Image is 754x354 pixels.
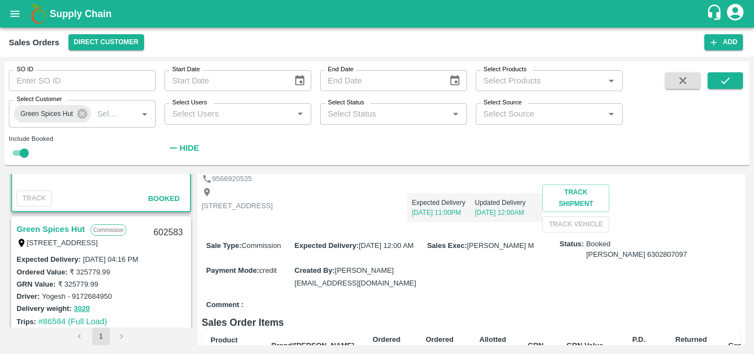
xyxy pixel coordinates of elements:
label: End Date [328,65,353,74]
span: [PERSON_NAME] M [467,241,534,250]
label: Created By : [295,266,335,274]
input: Start Date [164,70,285,91]
p: [DATE] 12:00AM [475,208,538,218]
input: Select Products [479,73,601,88]
label: Select Source [484,98,522,107]
p: Expected Delivery [412,198,475,208]
div: Sales Orders [9,35,60,50]
b: Brand/[PERSON_NAME] [272,341,354,350]
div: Include Booked [9,134,156,144]
label: Trips: [17,318,36,326]
a: #86584 (Full Load) [38,317,107,326]
a: Supply Chain [50,6,706,22]
button: Choose date [289,70,310,91]
label: Driver: [17,292,40,300]
button: Select DC [68,34,144,50]
label: Comment : [206,300,244,310]
label: Ordered Value: [17,268,67,276]
b: Supply Chain [50,8,111,19]
button: open drawer [2,1,28,27]
input: Select Users [168,107,290,121]
label: Status: [560,239,584,250]
span: [PERSON_NAME][EMAIL_ADDRESS][DOMAIN_NAME] [295,266,416,287]
label: SO ID [17,65,33,74]
h6: Sales Order Items [202,315,741,330]
div: [PERSON_NAME] 6302807097 [586,250,687,260]
b: GRN [528,341,544,350]
nav: pagination navigation [70,327,132,345]
button: page 1 [92,327,110,345]
span: credit [259,266,277,274]
label: [DATE] 04:16 PM [83,255,138,263]
button: Choose date [444,70,465,91]
span: Booked [586,239,687,260]
label: ₹ 325779.99 [70,268,110,276]
label: Payment Mode : [206,266,259,274]
label: Select Products [484,65,527,74]
button: Add [704,34,743,50]
label: Expected Delivery : [17,255,81,263]
label: Start Date [172,65,200,74]
input: Select Customer [93,107,120,121]
img: logo [28,3,50,25]
div: 602583 [147,220,189,246]
div: account of current user [725,2,745,25]
label: ₹ 325779.99 [58,280,98,288]
span: Commission [242,241,282,250]
label: Expected Delivery : [295,241,359,250]
input: Select Source [479,107,601,121]
label: Delivery weight: [17,304,72,313]
span: Booked [148,194,179,203]
p: [STREET_ADDRESS] [202,201,273,212]
p: Updated Delivery [475,198,538,208]
strong: Hide [179,144,199,152]
input: End Date [320,70,440,91]
label: [STREET_ADDRESS] [27,239,98,247]
button: Open [604,107,618,121]
b: GRN Value [566,341,603,350]
p: Commission [91,224,126,236]
b: Product [211,336,238,344]
label: Select Customer [17,95,62,104]
div: Green Spices Hut [14,105,91,123]
span: Green Spices Hut [14,108,79,120]
button: 3020 [74,303,90,315]
label: Select Status [328,98,364,107]
button: Hide [164,139,202,157]
span: [DATE] 12:00 AM [359,241,413,250]
button: Open [293,107,307,121]
button: Open [137,107,152,121]
label: GRN Value: [17,280,56,288]
input: Select Status [323,107,445,121]
label: Sale Type : [206,241,242,250]
button: Open [604,73,618,88]
label: Sales Exec : [427,241,467,250]
button: Track Shipment [542,184,609,212]
label: Select Users [172,98,207,107]
div: customer-support [706,4,725,24]
p: [DATE] 11:00PM [412,208,475,218]
label: Yogesh - 9172684950 [42,292,112,300]
p: 9566920535 [212,174,252,184]
a: Green Spices Hut [17,222,85,236]
button: Open [448,107,463,121]
input: Enter SO ID [9,70,156,91]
